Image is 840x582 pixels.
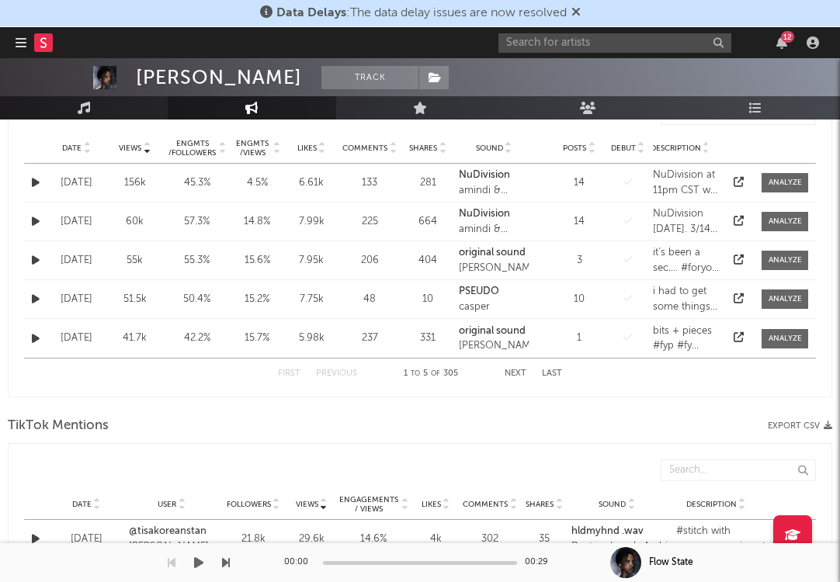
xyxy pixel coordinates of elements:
[563,144,586,153] span: Posts
[168,139,217,158] div: Engmts / Followers
[62,144,82,153] span: Date
[51,214,102,230] div: [DATE]
[525,553,556,572] div: 00:29
[292,532,331,547] div: 29.6k
[276,7,346,19] span: Data Delays
[342,331,397,346] div: 237
[525,532,564,547] div: 35
[288,214,335,230] div: 7.99k
[404,175,451,191] div: 281
[653,324,719,354] div: bits + pieces #fyp #fy #guitartok #altrnb #caspersage #mkgee
[234,253,280,268] div: 15.6 %
[404,331,451,346] div: 331
[476,144,503,153] span: Sound
[459,206,529,237] a: NuDivisionamindi & [PERSON_NAME]
[459,209,510,219] strong: NuDivision
[651,144,701,153] span: Description
[459,183,529,199] div: amindi & [PERSON_NAME]
[611,144,636,153] span: Debut
[556,214,602,230] div: 14
[321,66,418,89] button: Track
[556,331,602,346] div: 1
[234,139,271,158] div: Engmts / Views
[296,500,318,509] span: Views
[129,524,214,539] a: @tisakoreanstan
[158,500,176,509] span: User
[316,369,357,378] button: Previous
[234,292,280,307] div: 15.2 %
[649,556,693,570] div: Flow State
[288,253,335,268] div: 7.95k
[297,144,317,153] span: Likes
[653,168,719,198] div: NuDivision at 11pm CST w/ @amindi #fyp #newmusic #altrnb #mkgee #frankocean #caspersage
[388,365,474,383] div: 1 5 305
[51,292,102,307] div: [DATE]
[776,36,787,49] button: 12
[404,253,451,268] div: 404
[168,331,226,346] div: 42.2 %
[51,253,102,268] div: [DATE]
[109,331,160,346] div: 41.7k
[288,331,335,346] div: 5.98k
[234,214,280,230] div: 14.8 %
[686,500,737,509] span: Description
[338,495,399,514] span: Engagements / Views
[781,31,794,43] div: 12
[51,175,102,191] div: [DATE]
[459,245,529,275] a: original sound[PERSON_NAME]
[288,292,335,307] div: 7.75k
[556,292,602,307] div: 10
[168,253,226,268] div: 55.3 %
[653,284,719,314] div: i had to get some things in order but hows next month sound tho? #caspersage #alternativernb #fra...
[404,214,451,230] div: 664
[459,248,526,258] strong: original sound
[411,370,420,377] span: to
[51,532,121,547] div: [DATE]
[342,214,397,230] div: 225
[459,338,529,354] div: [PERSON_NAME]
[342,292,397,307] div: 48
[109,292,160,307] div: 51.5k
[542,369,562,378] button: Last
[556,253,602,268] div: 3
[459,222,529,237] div: amindi & [PERSON_NAME]
[459,170,510,180] strong: NuDivision
[463,532,517,547] div: 302
[459,326,526,336] strong: original sound
[109,214,160,230] div: 60k
[234,331,280,346] div: 15.7 %
[276,7,567,19] span: : The data delay issues are now resolved
[431,370,440,377] span: of
[342,144,387,153] span: Comments
[676,524,773,554] div: #stitch with @caspersage i cant take it anymore!
[599,500,626,509] span: Sound
[72,500,92,509] span: Date
[8,417,109,435] span: TikTok Mentions
[342,175,397,191] div: 133
[571,524,678,554] a: hldmyhnd .wavDestroy Lonely Archive
[653,206,719,237] div: NuDivision [DATE]. 3/14. Pre-save is live. Thank y’all for listening and supporting the sounds ❤️...
[168,214,226,230] div: 57.3 %
[661,459,816,481] input: Search...
[342,253,397,268] div: 206
[222,532,284,547] div: 21.8k
[109,175,160,191] div: 156k
[768,421,832,431] button: Export CSV
[459,284,529,314] a: PSEUDOcasper
[234,175,280,191] div: 4.5 %
[409,144,437,153] span: Shares
[571,7,581,19] span: Dismiss
[416,532,455,547] div: 4k
[227,500,271,509] span: Followers
[463,500,508,509] span: Comments
[168,292,226,307] div: 50.4 %
[129,539,214,555] div: [PERSON_NAME]
[404,292,451,307] div: 10
[284,553,315,572] div: 00:00
[459,168,529,198] a: NuDivisionamindi & [PERSON_NAME]
[505,369,526,378] button: Next
[278,369,300,378] button: First
[459,286,499,296] strong: PSEUDO
[109,253,160,268] div: 55k
[526,500,554,509] span: Shares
